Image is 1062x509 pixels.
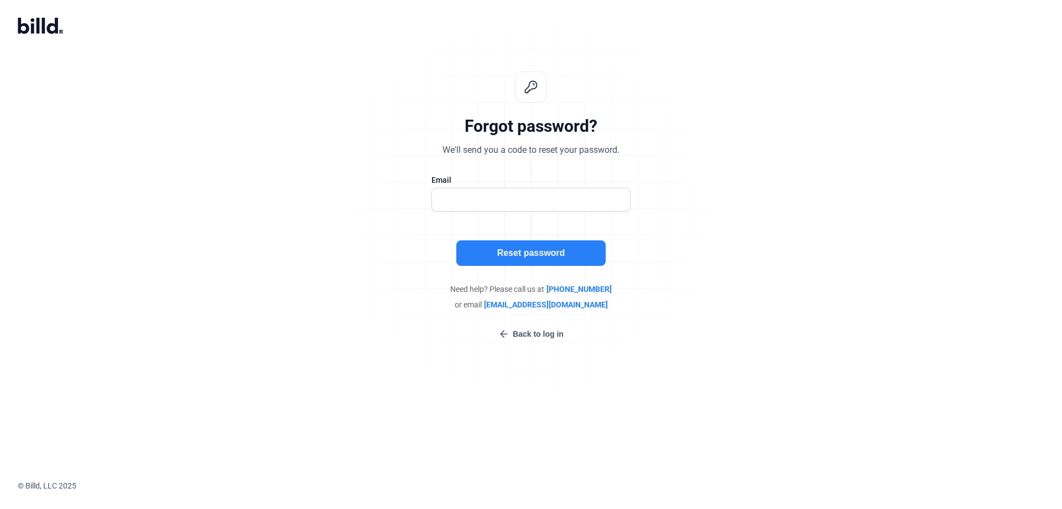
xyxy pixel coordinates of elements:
div: Forgot password? [465,116,597,137]
div: Email [431,174,631,186]
div: © Billd, LLC 2025 [18,480,1062,491]
div: We'll send you a code to reset your password. [442,143,619,157]
span: [PHONE_NUMBER] [546,284,612,295]
button: Back to log in [495,328,567,340]
div: Need help? Please call us at [365,284,697,295]
div: or email [365,299,697,310]
button: Reset password [456,240,606,266]
span: [EMAIL_ADDRESS][DOMAIN_NAME] [484,299,608,310]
